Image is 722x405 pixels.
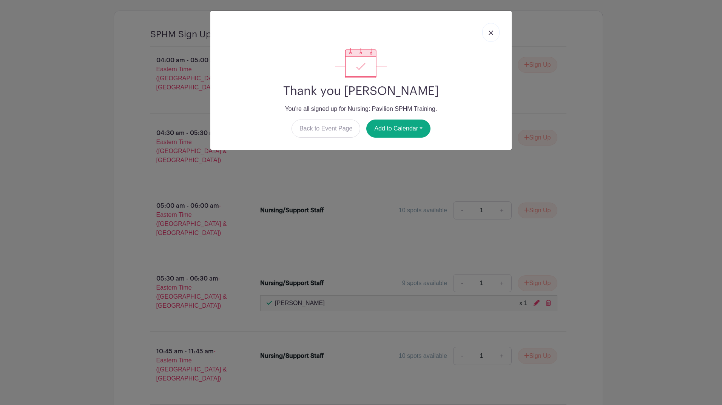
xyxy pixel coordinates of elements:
[366,120,430,138] button: Add to Calendar
[292,120,361,138] a: Back to Event Page
[489,31,493,35] img: close_button-5f87c8562297e5c2d7936805f587ecaba9071eb48480494691a3f1689db116b3.svg
[216,104,506,114] p: You're all signed up for Nursing: Pavilion SPHM Training.
[216,84,506,98] h2: Thank you [PERSON_NAME]
[335,48,387,78] img: signup_complete-c468d5dda3e2740ee63a24cb0ba0d3ce5d8a4ecd24259e683200fb1569d990c8.svg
